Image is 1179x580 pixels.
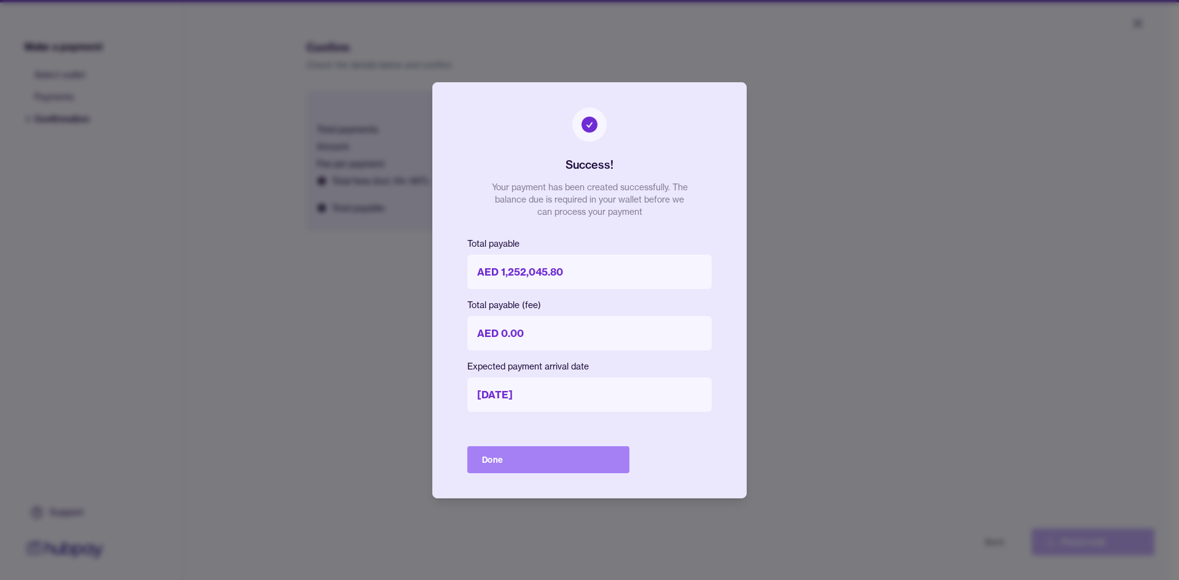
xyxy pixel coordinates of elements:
[467,446,629,473] button: Done
[467,360,712,373] p: Expected payment arrival date
[467,255,712,289] p: AED 1,252,045.80
[467,377,712,412] p: [DATE]
[566,157,613,174] h2: Success!
[467,238,712,250] p: Total payable
[467,299,712,311] p: Total payable (fee)
[491,181,688,218] p: Your payment has been created successfully. The balance due is required in your wallet before we ...
[467,316,712,350] p: AED 0.00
